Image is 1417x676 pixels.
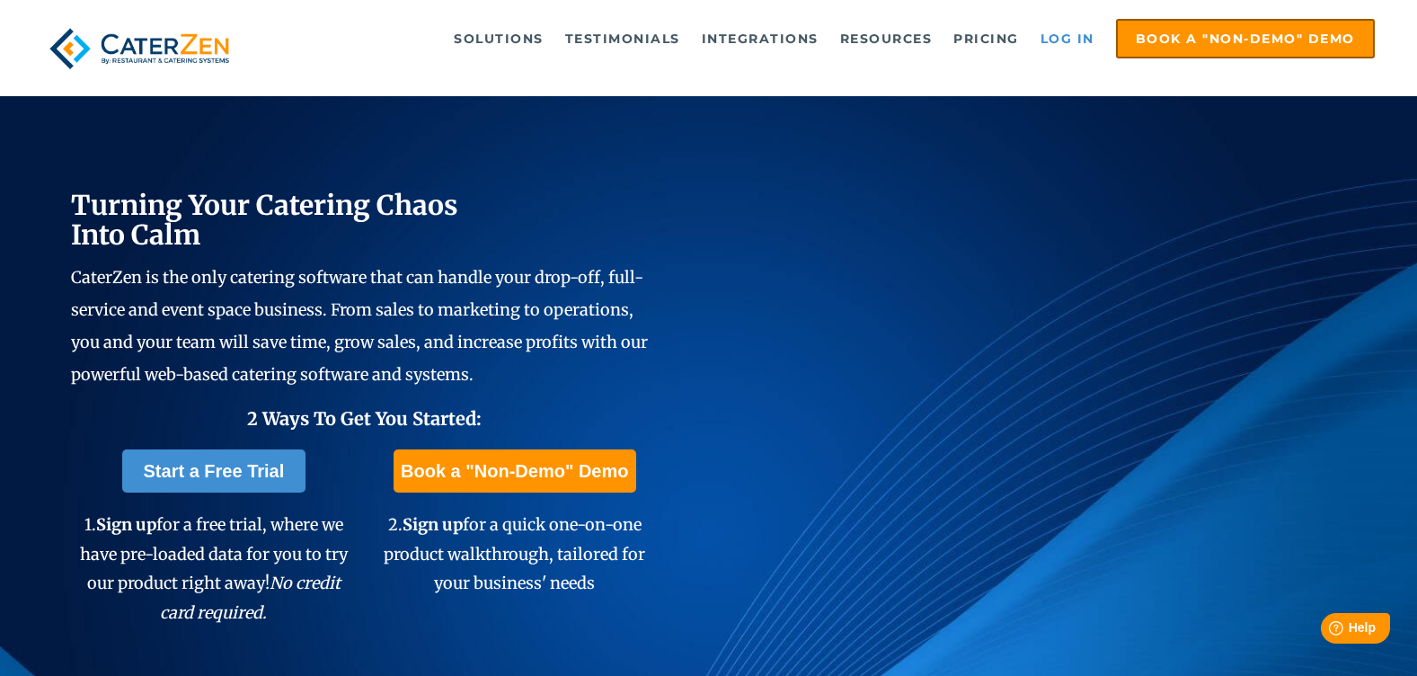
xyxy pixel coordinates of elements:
span: Sign up [96,514,156,535]
span: CaterZen is the only catering software that can handle your drop-off, full-service and event spac... [71,267,648,385]
a: Solutions [445,21,553,57]
span: 2. for a quick one-on-one product walkthrough, tailored for your business' needs [384,514,645,593]
div: Navigation Menu [270,19,1375,58]
a: Integrations [693,21,828,57]
a: Book a "Non-Demo" Demo [1116,19,1375,58]
span: Sign up [403,514,463,535]
img: caterzen [42,19,235,78]
span: 1. for a free trial, where we have pre-loaded data for you to try our product right away! [80,514,348,622]
iframe: Help widget launcher [1257,606,1397,656]
a: Resources [831,21,942,57]
em: No credit card required. [160,573,341,622]
a: Log in [1032,21,1103,57]
a: Book a "Non-Demo" Demo [394,449,635,493]
a: Pricing [944,21,1028,57]
a: Testimonials [556,21,689,57]
span: Turning Your Catering Chaos Into Calm [71,188,458,252]
a: Start a Free Trial [122,449,306,493]
span: 2 Ways To Get You Started: [247,407,482,430]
